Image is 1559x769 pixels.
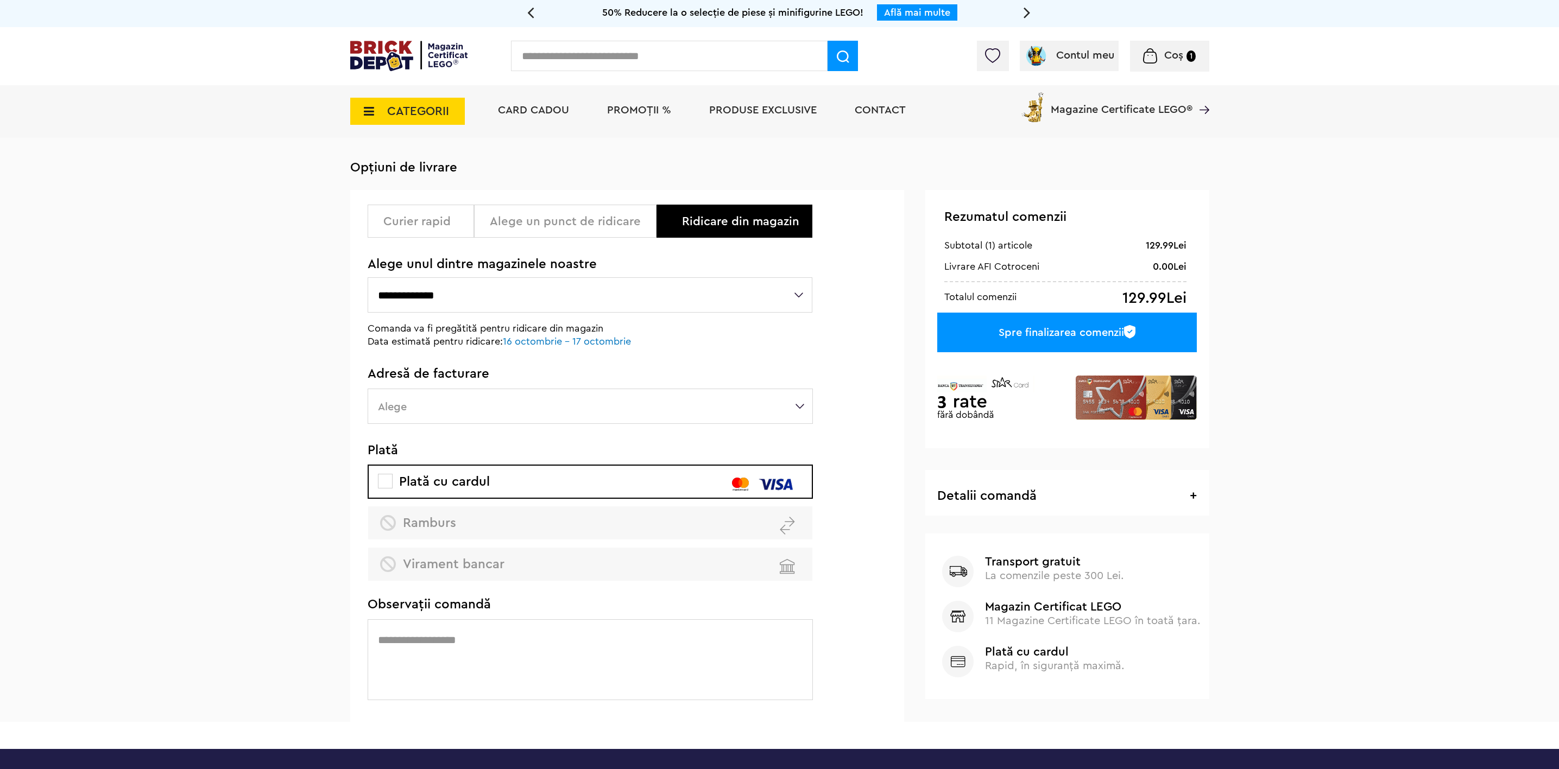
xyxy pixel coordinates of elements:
h3: Opțiuni de livrare [350,160,1209,176]
span: Magazine Certificate LEGO® [1051,90,1192,115]
label: Alege [368,389,813,424]
a: PROMOȚII % [607,105,671,116]
div: Ridicare din magazin [682,215,804,228]
span: 11 Magazine Certificate LEGO în toată țara. [985,615,1201,626]
span: CATEGORII [387,105,449,117]
a: Magazine Certificate LEGO® [1192,90,1209,101]
img: Plată cu cardul [942,646,974,677]
p: Comanda va fi pregătită pentru ridicare din magazin [368,322,666,335]
h3: Plată [368,444,813,457]
div: 129.99Lei [1122,290,1186,306]
span: Plată cu cardul [380,475,490,488]
span: Coș [1164,50,1183,61]
span: Rapid, în siguranță maximă. [985,660,1125,671]
span: + [1190,490,1197,503]
b: Plată cu cardul [985,646,1201,658]
a: Contact [855,105,906,116]
a: Contul meu [1024,50,1114,61]
div: Subtotal (1) articole [944,239,1032,252]
span: 16 octombrie - 17 octombrie [503,336,631,346]
img: Transport gratuit [942,556,974,587]
div: 129.99Lei [1146,239,1186,252]
div: Curier rapid [383,215,466,228]
span: Contul meu [1056,50,1114,61]
b: Magazin Certificat LEGO [985,601,1201,613]
b: Transport gratuit [985,556,1201,568]
span: 50% Reducere la o selecție de piese și minifigurine LEGO! [602,8,863,17]
h3: Observații comandă [368,598,813,611]
p: Alege unul dintre magazinele noastre [368,259,813,270]
h3: Adresă de facturare [368,367,813,380]
a: Produse exclusive [709,105,817,116]
span: La comenzile peste 300 Lei. [985,570,1124,581]
div: Alege un punct de ridicare [490,215,648,228]
a: Află mai multe [884,8,950,17]
p: Data estimată pentru ridicare: [368,335,666,348]
span: Rezumatul comenzii [944,211,1066,224]
div: Spre finalizarea comenzii [937,313,1196,352]
small: 1 [1186,50,1196,62]
div: Totalul comenzii [944,290,1017,303]
div: Livrare AFI Cotroceni [944,260,1039,273]
div: 0.00Lei [1153,260,1186,273]
a: Card Cadou [498,105,569,116]
h3: Detalii comandă [937,490,1196,503]
img: Magazin Certificat LEGO [942,601,974,632]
